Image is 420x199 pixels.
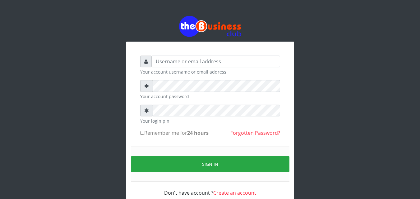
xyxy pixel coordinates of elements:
input: Remember me for24 hours [140,131,144,135]
b: 24 hours [187,129,209,136]
input: Username or email address [152,56,280,67]
small: Your login pin [140,118,280,124]
div: Don't have account ? [140,182,280,197]
small: Your account username or email address [140,69,280,75]
a: Forgotten Password? [230,129,280,136]
a: Create an account [213,189,256,196]
button: Sign in [131,156,289,172]
small: Your account password [140,93,280,100]
label: Remember me for [140,129,209,137]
